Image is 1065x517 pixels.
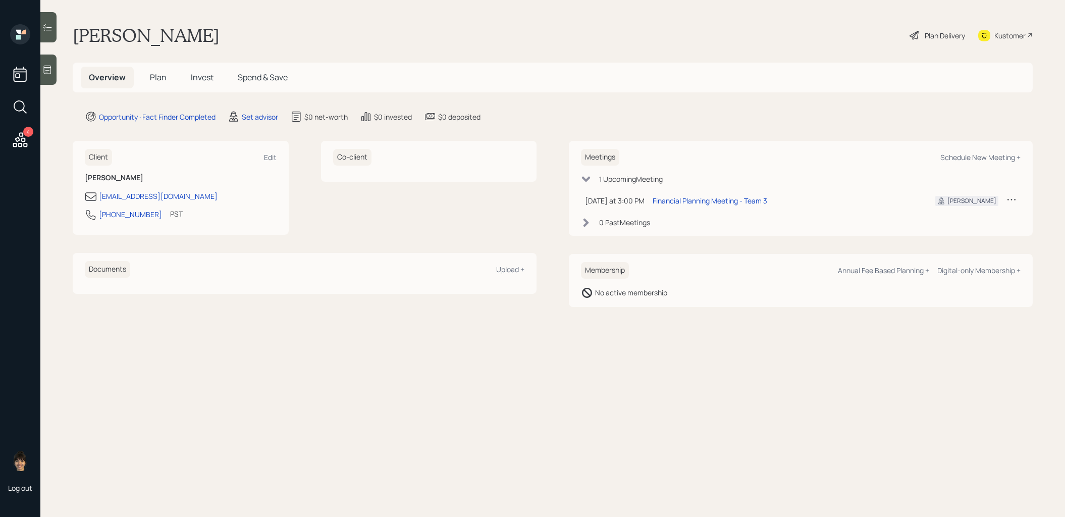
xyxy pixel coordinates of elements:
h6: Client [85,149,112,166]
div: 4 [23,127,33,137]
span: Plan [150,72,167,83]
div: Kustomer [994,30,1026,41]
div: Digital-only Membership + [937,266,1021,275]
div: $0 invested [374,112,412,122]
div: Log out [8,483,32,493]
div: Annual Fee Based Planning + [838,266,929,275]
span: Invest [191,72,214,83]
div: 1 Upcoming Meeting [599,174,663,184]
div: $0 net-worth [304,112,348,122]
span: Spend & Save [238,72,288,83]
h6: Membership [581,262,629,279]
h6: Co-client [333,149,371,166]
div: Plan Delivery [925,30,965,41]
div: [EMAIL_ADDRESS][DOMAIN_NAME] [99,191,218,201]
span: Overview [89,72,126,83]
div: $0 deposited [438,112,481,122]
div: PST [170,209,183,219]
img: treva-nostdahl-headshot.png [10,451,30,471]
div: Edit [264,152,277,162]
div: 0 Past Meeting s [599,217,650,228]
div: Opportunity · Fact Finder Completed [99,112,216,122]
div: No active membership [595,287,667,298]
h6: Meetings [581,149,619,166]
div: Set advisor [242,112,278,122]
div: Financial Planning Meeting - Team 3 [653,195,767,206]
div: [PERSON_NAME] [947,196,996,205]
div: [PHONE_NUMBER] [99,209,162,220]
div: Schedule New Meeting + [940,152,1021,162]
h1: [PERSON_NAME] [73,24,220,46]
h6: Documents [85,261,130,278]
h6: [PERSON_NAME] [85,174,277,182]
div: Upload + [496,265,524,274]
div: [DATE] at 3:00 PM [585,195,645,206]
